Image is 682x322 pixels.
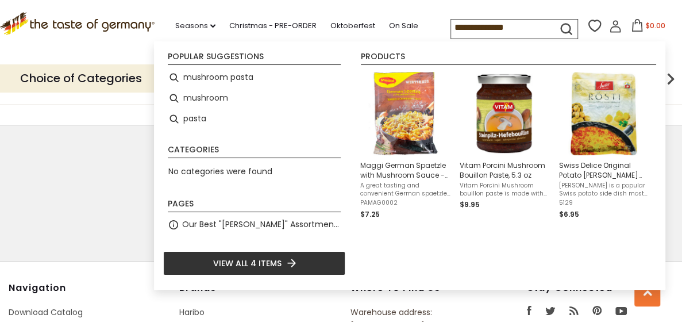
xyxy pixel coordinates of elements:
span: Vitam Porcini Mushroom Bouillon Paste, 5.3 oz [460,160,550,180]
h4: Navigation [9,282,168,294]
li: Pages [168,200,341,212]
span: Maggi German Spaetzle with Mushroom Sauce - 4.3 oz. [360,160,450,180]
li: Vitam Porcini Mushroom Bouillon Paste, 5.3 oz [455,67,554,225]
li: pasta [163,109,345,129]
img: next arrow [659,67,682,90]
span: PAMAG0002 [360,199,450,207]
h4: Brands [179,282,339,294]
h4: Where to find us [350,282,477,294]
li: Maggi German Spaetzle with Mushroom Sauce - 4.3 oz. [356,67,455,225]
li: Products [361,52,656,65]
span: No categories were found [168,166,272,177]
a: Download Catalog [9,306,83,318]
a: Maggi German Spaetzle with Mushroom SauceMaggi German Spaetzle with Mushroom Sauce - 4.3 oz.A gre... [360,72,450,220]
li: Our Best "[PERSON_NAME]" Assortment: 33 Choices For The Grillabend [163,214,345,235]
li: Swiss Delice Original Potato Roesti 17.6 oz [554,67,654,225]
li: View all 4 items [163,251,345,275]
span: $0.00 [646,21,665,30]
span: A great tasting and convenient German spaetzle mix with mushroom sauce all in one. From [GEOGRAPH... [360,182,450,198]
li: Categories [168,145,341,158]
span: $9.95 [460,200,480,209]
a: Seasons [175,20,215,32]
h4: Stay Connected [527,282,673,294]
li: mushroom [163,88,345,109]
li: Popular suggestions [168,52,341,65]
a: Haribo [179,306,205,318]
span: [PERSON_NAME] is a popular Swiss potato side dish most often served with Zurich Geschnetzeltes (Z... [559,182,649,198]
a: Our Best "[PERSON_NAME]" Assortment: 33 Choices For The Grillabend [182,218,341,231]
span: View all 4 items [213,257,282,270]
span: Swiss Delice Original Potato [PERSON_NAME] 17.6 oz [559,160,649,180]
a: Swiss Delice Original Potato [PERSON_NAME] 17.6 oz[PERSON_NAME] is a popular Swiss potato side di... [559,72,649,220]
li: mushroom pasta [163,67,345,88]
a: Christmas - PRE-ORDER [229,20,317,32]
img: Maggi German Spaetzle with Mushroom Sauce [364,72,447,155]
span: Vitam Porcini Mushroom bouillon paste is made with porcini mushrooms, parsley, sunflower oil and ... [460,182,550,198]
a: Oktoberfest [330,20,375,32]
a: On Sale [389,20,418,32]
span: $7.25 [360,209,380,219]
span: $6.95 [559,209,579,219]
a: Vitam Porcini Mushroom Bouillon Paste, 5.3 ozVitam Porcini Mushroom bouillon paste is made with p... [460,72,550,220]
span: 5129 [559,199,649,207]
div: Instant Search Results [154,41,665,290]
button: $0.00 [624,19,673,36]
